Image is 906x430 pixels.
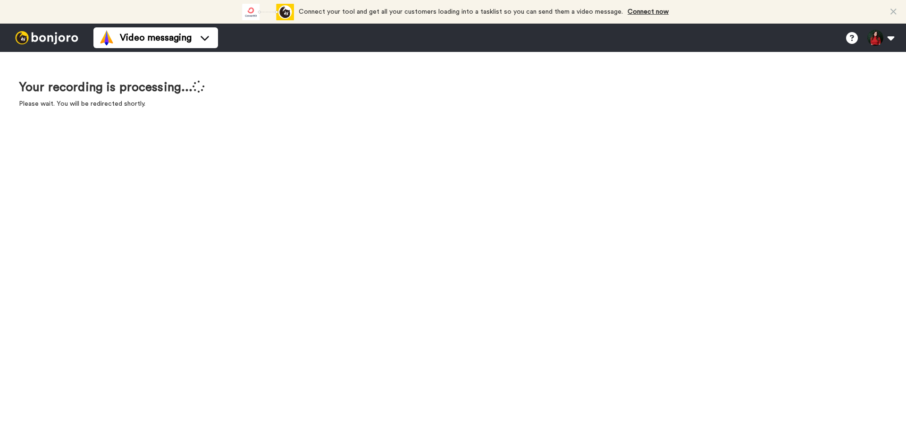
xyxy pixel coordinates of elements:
p: Please wait. You will be redirected shortly. [19,99,205,109]
h1: Your recording is processing... [19,80,205,94]
img: bj-logo-header-white.svg [11,31,82,44]
img: vm-color.svg [99,30,114,45]
span: Connect your tool and get all your customers loading into a tasklist so you can send them a video... [299,8,623,15]
span: Video messaging [120,31,192,44]
div: animation [242,4,294,20]
a: Connect now [628,8,669,15]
